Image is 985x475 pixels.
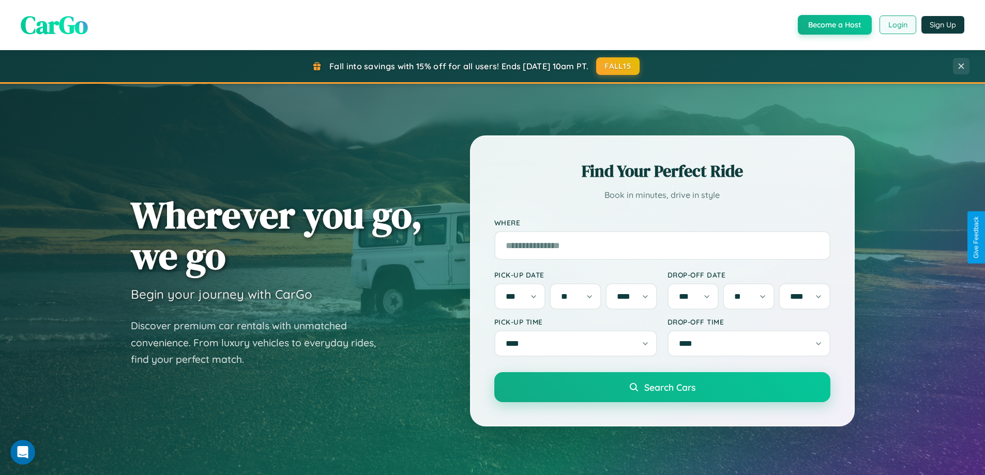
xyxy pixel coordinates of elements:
p: Book in minutes, drive in style [494,188,830,203]
button: Login [880,16,916,34]
button: Search Cars [494,372,830,402]
label: Pick-up Time [494,317,657,326]
p: Discover premium car rentals with unmatched convenience. From luxury vehicles to everyday rides, ... [131,317,389,368]
span: Search Cars [644,381,695,393]
button: Become a Host [798,15,872,35]
span: CarGo [21,8,88,42]
label: Drop-off Time [668,317,830,326]
label: Drop-off Date [668,270,830,279]
button: Sign Up [921,16,964,34]
label: Pick-up Date [494,270,657,279]
iframe: Intercom live chat [10,440,35,465]
h3: Begin your journey with CarGo [131,286,312,302]
button: FALL15 [596,57,640,75]
h1: Wherever you go, we go [131,194,422,276]
label: Where [494,218,830,227]
span: Fall into savings with 15% off for all users! Ends [DATE] 10am PT. [329,61,588,71]
h2: Find Your Perfect Ride [494,160,830,182]
div: Give Feedback [973,217,980,258]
